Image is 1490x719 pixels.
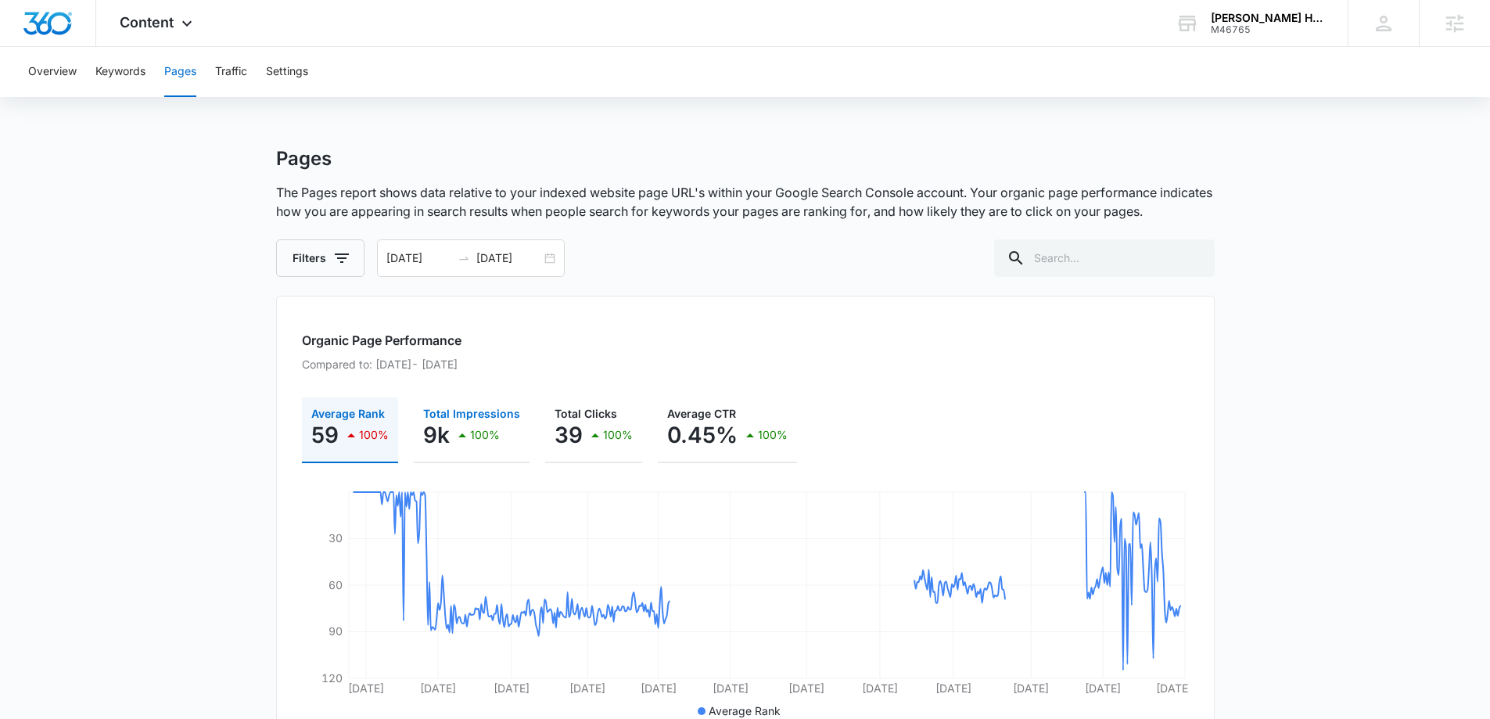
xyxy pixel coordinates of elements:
[302,356,1189,372] p: Compared to: [DATE] - [DATE]
[1211,12,1325,24] div: account name
[302,331,1189,350] h2: Organic Page Performance
[493,681,529,695] tspan: [DATE]
[603,430,633,440] p: 100%
[359,430,389,440] p: 100%
[276,147,332,171] h1: Pages
[994,239,1215,277] input: Search...
[329,578,343,591] tspan: 60
[458,252,470,264] span: to
[555,407,617,420] span: Total Clicks
[861,681,897,695] tspan: [DATE]
[1013,681,1049,695] tspan: [DATE]
[667,407,736,420] span: Average CTR
[420,681,456,695] tspan: [DATE]
[667,422,738,448] p: 0.45%
[1211,24,1325,35] div: account id
[266,47,308,97] button: Settings
[569,681,605,695] tspan: [DATE]
[276,183,1215,221] p: The Pages report shows data relative to your indexed website page URL's within your Google Search...
[470,430,500,440] p: 100%
[120,14,174,31] span: Content
[276,239,364,277] button: Filters
[321,671,343,685] tspan: 120
[640,681,676,695] tspan: [DATE]
[215,47,247,97] button: Traffic
[458,252,470,264] span: swap-right
[476,250,541,267] input: End date
[164,47,196,97] button: Pages
[28,47,77,97] button: Overview
[311,407,385,420] span: Average Rank
[329,531,343,545] tspan: 30
[758,430,788,440] p: 100%
[788,681,824,695] tspan: [DATE]
[95,47,145,97] button: Keywords
[1085,681,1121,695] tspan: [DATE]
[311,422,339,448] p: 59
[555,422,583,448] p: 39
[712,681,748,695] tspan: [DATE]
[348,681,384,695] tspan: [DATE]
[329,624,343,638] tspan: 90
[423,422,450,448] p: 9k
[1155,681,1191,695] tspan: [DATE]
[709,704,781,717] span: Average Rank
[423,407,520,420] span: Total Impressions
[935,681,971,695] tspan: [DATE]
[386,250,451,267] input: Start date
